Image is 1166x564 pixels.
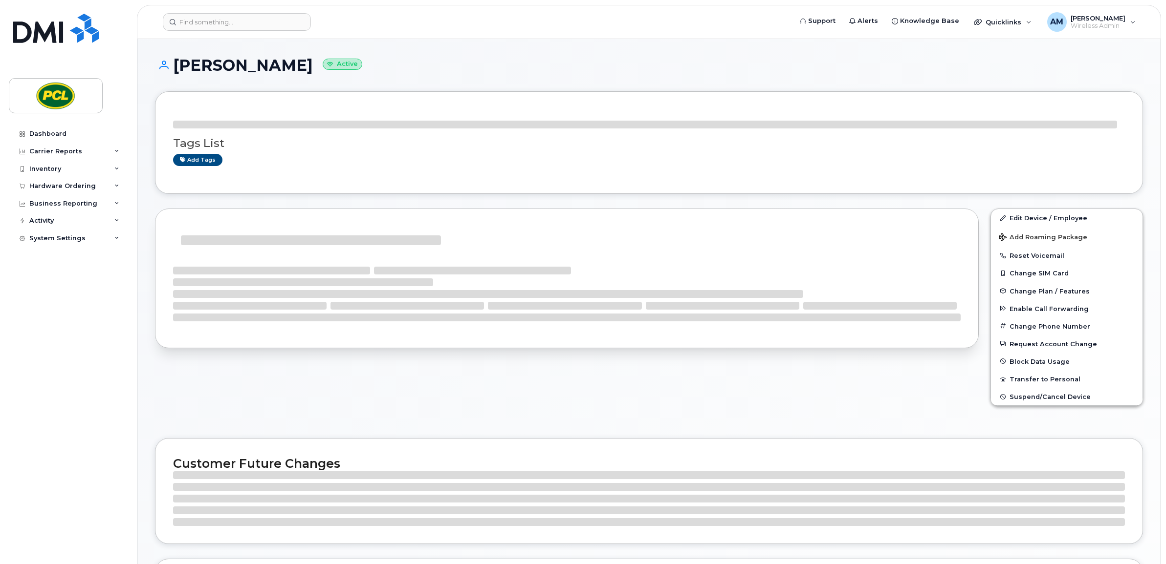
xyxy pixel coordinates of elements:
[155,57,1143,74] h1: [PERSON_NAME]
[173,154,222,166] a: Add tags
[1010,393,1091,400] span: Suspend/Cancel Device
[991,388,1143,405] button: Suspend/Cancel Device
[991,282,1143,300] button: Change Plan / Features
[999,233,1087,243] span: Add Roaming Package
[1010,305,1089,312] span: Enable Call Forwarding
[991,370,1143,388] button: Transfer to Personal
[991,300,1143,317] button: Enable Call Forwarding
[991,353,1143,370] button: Block Data Usage
[991,209,1143,227] a: Edit Device / Employee
[1010,287,1090,294] span: Change Plan / Features
[173,137,1125,149] h3: Tags List
[991,227,1143,247] button: Add Roaming Package
[323,59,362,70] small: Active
[991,335,1143,353] button: Request Account Change
[991,317,1143,335] button: Change Phone Number
[991,247,1143,264] button: Reset Voicemail
[173,456,1125,471] h2: Customer Future Changes
[991,264,1143,282] button: Change SIM Card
